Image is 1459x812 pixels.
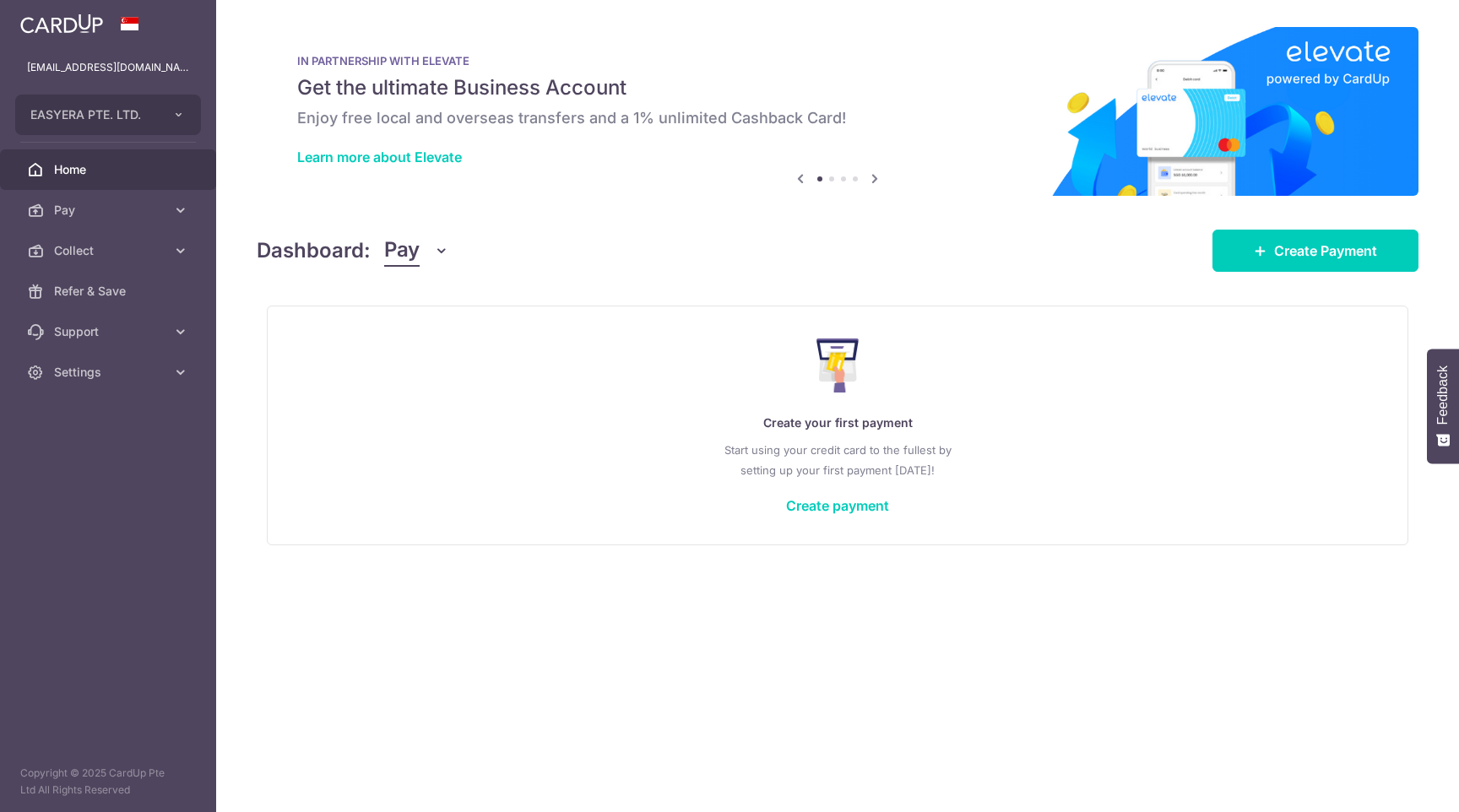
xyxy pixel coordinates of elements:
[30,106,155,123] span: EASYERA PTE. LTD.
[54,323,165,340] span: Support
[15,95,201,135] button: EASYERA PTE. LTD.
[1435,365,1451,425] span: Feedback
[54,283,165,300] span: Refer & Save
[257,235,371,266] h4: Dashboard:
[384,235,420,267] span: Pay
[786,497,889,514] a: Create payment
[27,59,189,76] p: [EMAIL_ADDRESS][DOMAIN_NAME]
[297,149,462,165] a: Learn more about Elevate
[54,242,165,259] span: Collect
[297,74,1378,101] h5: Get the ultimate Business Account
[301,413,1374,433] p: Create your first payment
[1212,230,1418,272] a: Create Payment
[1350,761,1442,804] iframe: Opens a widget where you can find more information
[257,27,1418,196] img: Renovation banner
[297,108,1378,128] h6: Enjoy free local and overseas transfers and a 1% unlimited Cashback Card!
[301,440,1374,480] p: Start using your credit card to the fullest by setting up your first payment [DATE]!
[297,54,1378,68] p: IN PARTNERSHIP WITH ELEVATE
[816,338,860,392] img: Make Payment
[384,235,449,267] button: Pay
[54,364,165,381] span: Settings
[1274,241,1377,261] span: Create Payment
[54,161,165,178] span: Home
[20,14,103,34] img: CardUp
[54,202,165,219] span: Pay
[1427,349,1459,463] button: Feedback - Show survey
